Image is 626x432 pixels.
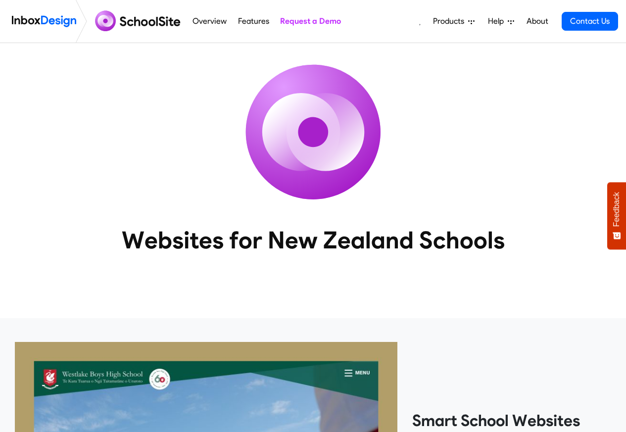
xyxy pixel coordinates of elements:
[91,9,187,33] img: schoolsite logo
[562,12,618,31] a: Contact Us
[412,411,611,431] heading: Smart School Websites
[524,11,551,31] a: About
[484,11,518,31] a: Help
[612,192,621,227] span: Feedback
[235,11,272,31] a: Features
[488,15,508,27] span: Help
[607,182,626,249] button: Feedback - Show survey
[190,11,230,31] a: Overview
[224,43,402,221] img: icon_schoolsite.svg
[277,11,343,31] a: Request a Demo
[433,15,468,27] span: Products
[78,225,548,255] heading: Websites for New Zealand Schools
[429,11,479,31] a: Products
